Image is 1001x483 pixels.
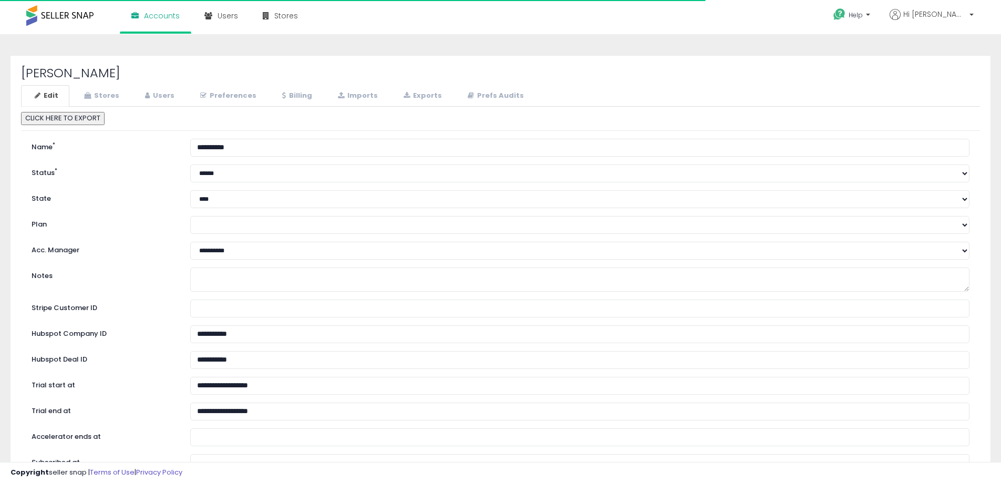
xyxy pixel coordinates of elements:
a: Privacy Policy [136,467,182,477]
label: State [24,190,182,204]
h2: [PERSON_NAME] [21,66,980,80]
label: Subscribed at [24,454,182,468]
label: Plan [24,216,182,230]
label: Hubspot Company ID [24,325,182,339]
label: Name [24,139,182,152]
label: Notes [24,268,182,281]
span: Stores [274,11,298,21]
a: Exports [390,85,453,107]
a: Stores [70,85,130,107]
label: Accelerator ends at [24,428,182,442]
i: Get Help [833,8,846,21]
a: Edit [21,85,69,107]
div: seller snap | | [11,468,182,478]
label: Acc. Manager [24,242,182,255]
a: Preferences [187,85,267,107]
button: CLICK HERE TO EXPORT [21,112,105,125]
label: Stripe Customer ID [24,300,182,313]
strong: Copyright [11,467,49,477]
a: Hi [PERSON_NAME] [890,9,974,33]
a: Prefs Audits [454,85,535,107]
a: Terms of Use [90,467,135,477]
span: Accounts [144,11,180,21]
label: Status [24,165,182,178]
label: Trial start at [24,377,182,390]
label: Trial end at [24,403,182,416]
a: Users [131,85,185,107]
a: Billing [269,85,323,107]
span: Users [218,11,238,21]
label: Hubspot Deal ID [24,351,182,365]
span: Hi [PERSON_NAME] [903,9,966,19]
span: Help [849,11,863,19]
a: Imports [324,85,389,107]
